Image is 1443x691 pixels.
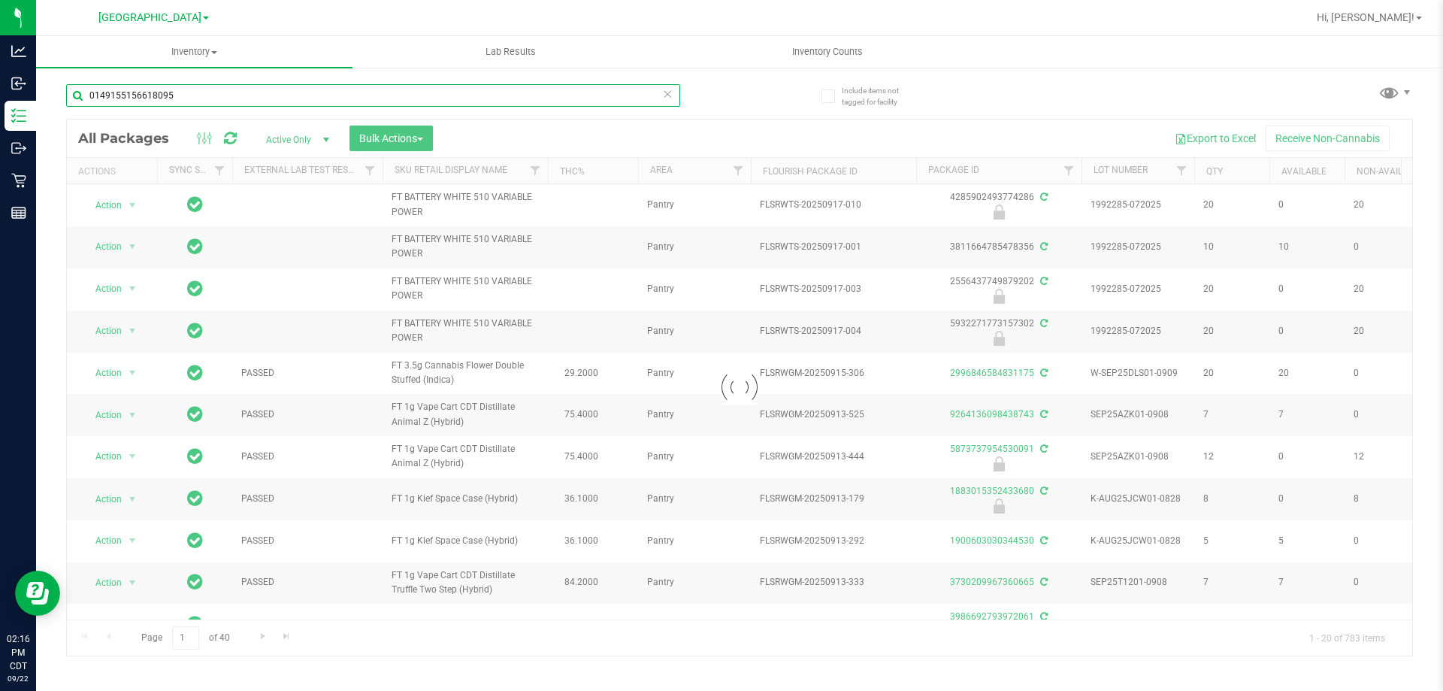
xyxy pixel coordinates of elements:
[36,36,352,68] a: Inventory
[15,571,60,616] iframe: Resource center
[1317,11,1414,23] span: Hi, [PERSON_NAME]!
[11,173,26,188] inline-svg: Retail
[662,84,673,104] span: Clear
[36,45,352,59] span: Inventory
[11,44,26,59] inline-svg: Analytics
[842,85,917,108] span: Include items not tagged for facility
[11,205,26,220] inline-svg: Reports
[66,84,680,107] input: Search Package ID, Item Name, SKU, Lot or Part Number...
[11,76,26,91] inline-svg: Inbound
[11,108,26,123] inline-svg: Inventory
[98,11,201,24] span: [GEOGRAPHIC_DATA]
[7,673,29,684] p: 09/22
[465,45,556,59] span: Lab Results
[11,141,26,156] inline-svg: Outbound
[772,45,883,59] span: Inventory Counts
[669,36,985,68] a: Inventory Counts
[352,36,669,68] a: Lab Results
[7,632,29,673] p: 02:16 PM CDT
